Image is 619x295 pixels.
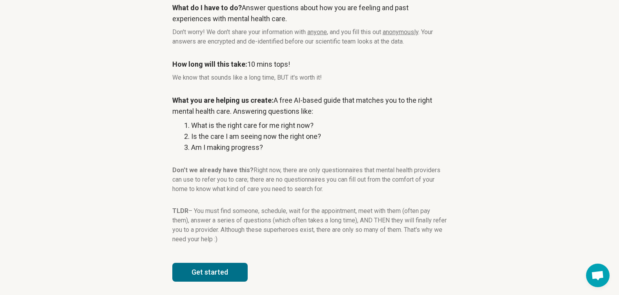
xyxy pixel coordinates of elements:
[586,264,610,287] div: Open chat
[172,27,447,46] p: Don't worry! We don't share your information with , and you fill this out . Your answers are encr...
[191,131,447,142] li: Is the care I am seeing now the right one?
[172,73,447,82] p: We know that sounds like a long time, BUT it's worth it!
[172,166,254,174] strong: Don't we already have this?
[172,59,447,70] p: 10 mins tops!
[172,206,447,244] p: – You must find someone, schedule, wait for the appointment, meet with them (often pay them), ans...
[172,95,447,117] p: A free AI-based guide that matches you to the right mental health care. Answering questions like:
[191,120,447,131] li: What is the right care for me right now?
[172,96,274,104] strong: What you are helping us create:
[191,142,447,153] li: Am I making progress?
[172,60,247,68] strong: How long will this take:
[172,2,447,24] p: Answer questions about how you are feeling and past experiences with mental health care.
[172,166,447,194] p: Right now, there are only questionnaires that mental health providers can use to refer you to car...
[172,263,248,282] button: Get started
[383,28,418,36] span: anonymously
[172,4,242,12] strong: What do I have to do?
[307,28,327,36] span: anyone
[172,207,188,215] strong: TLDR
